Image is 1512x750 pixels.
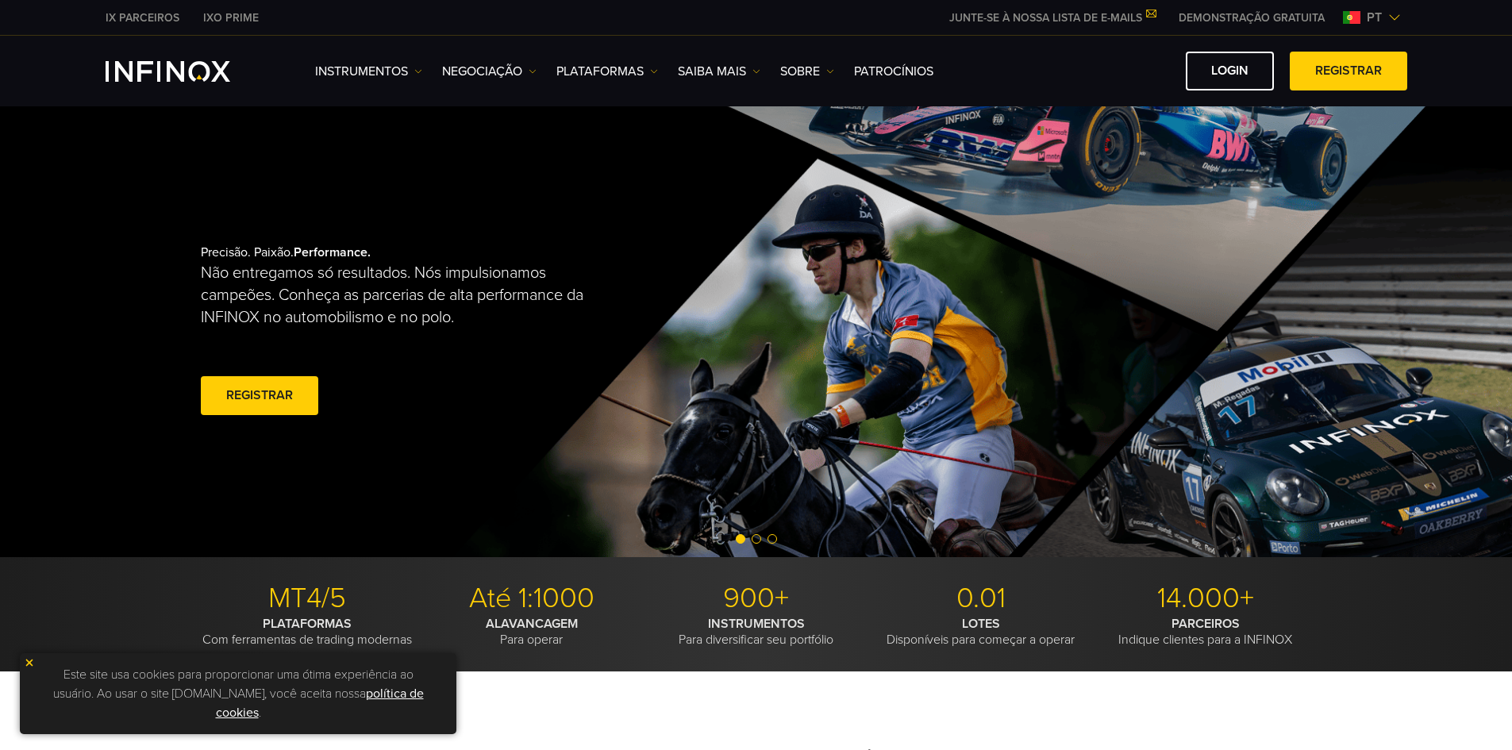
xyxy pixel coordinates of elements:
p: MT4/5 [201,581,414,616]
img: yellow close icon [24,657,35,668]
p: 14.000+ [1099,581,1312,616]
p: Até 1:1000 [425,581,638,616]
span: Go to slide 3 [768,534,777,544]
a: JUNTE-SE À NOSSA LISTA DE E-MAILS [937,11,1167,25]
p: Não entregamos só resultados. Nós impulsionamos campeões. Conheça as parcerias de alta performanc... [201,262,601,329]
a: INFINOX [94,10,191,26]
p: Disponíveis para começar a operar [875,616,1087,648]
strong: ALAVANCAGEM [486,616,578,632]
strong: INSTRUMENTOS [708,616,805,632]
strong: Performance. [294,244,371,260]
a: NEGOCIAÇÃO [442,62,537,81]
p: Indique clientes para a INFINOX [1099,616,1312,648]
a: Registrar [1290,52,1407,90]
a: Instrumentos [315,62,422,81]
p: Este site usa cookies para proporcionar uma ótima experiência ao usuário. Ao usar o site [DOMAIN_... [28,661,448,726]
strong: PARCEIROS [1172,616,1240,632]
a: Registrar [201,376,318,415]
a: Saiba mais [678,62,760,81]
span: Go to slide 1 [736,534,745,544]
a: Login [1186,52,1274,90]
a: INFINOX [191,10,271,26]
p: Para diversificar seu portfólio [650,616,863,648]
p: Com ferramentas de trading modernas [201,616,414,648]
span: Go to slide 2 [752,534,761,544]
span: pt [1360,8,1388,27]
a: INFINOX MENU [1167,10,1337,26]
p: Para operar [425,616,638,648]
a: SOBRE [780,62,834,81]
strong: LOTES [962,616,1000,632]
strong: PLATAFORMAS [263,616,352,632]
a: Patrocínios [854,62,933,81]
p: 0.01 [875,581,1087,616]
a: PLATAFORMAS [556,62,658,81]
p: 900+ [650,581,863,616]
div: Precisão. Paixão. [201,219,701,444]
a: INFINOX Logo [106,61,267,82]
